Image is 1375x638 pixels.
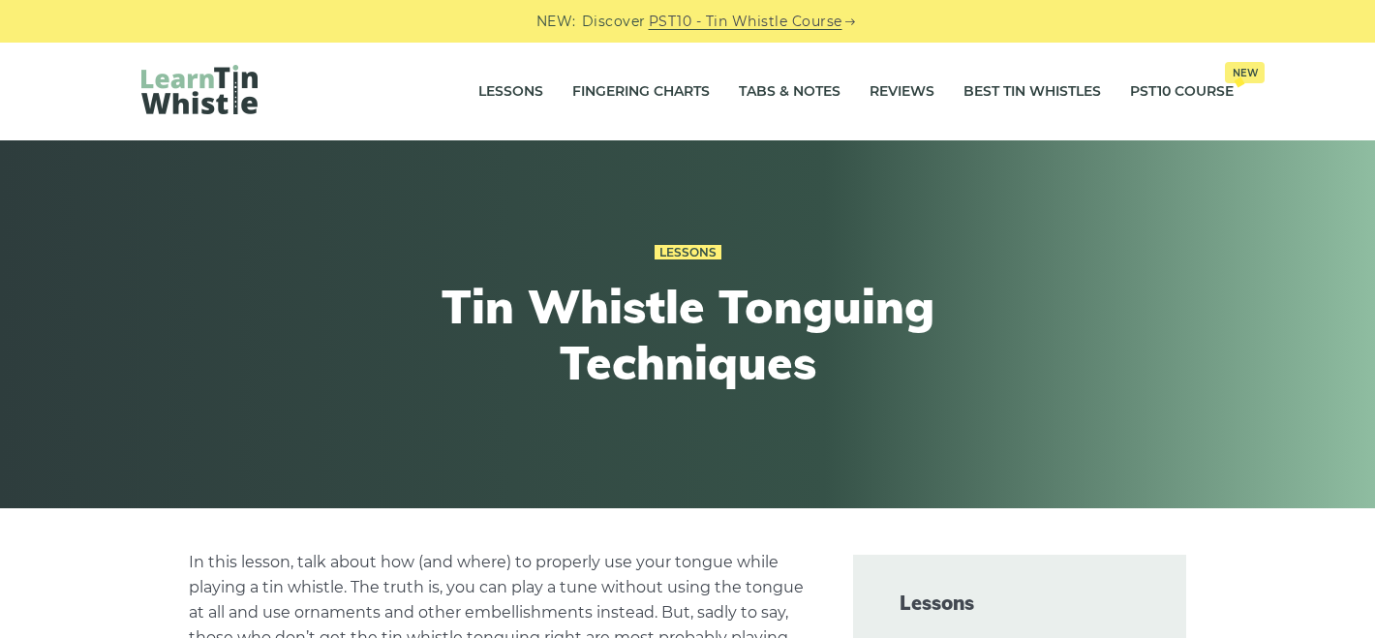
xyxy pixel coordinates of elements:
a: Fingering Charts [572,68,710,116]
a: PST10 CourseNew [1130,68,1234,116]
a: Lessons [655,245,721,260]
span: Lessons [900,590,1140,617]
span: New [1225,62,1265,83]
h1: Tin Whistle Tonguing Techniques [331,279,1044,390]
a: Tabs & Notes [739,68,840,116]
a: Reviews [870,68,934,116]
a: Best Tin Whistles [963,68,1101,116]
img: LearnTinWhistle.com [141,65,258,114]
a: Lessons [478,68,543,116]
